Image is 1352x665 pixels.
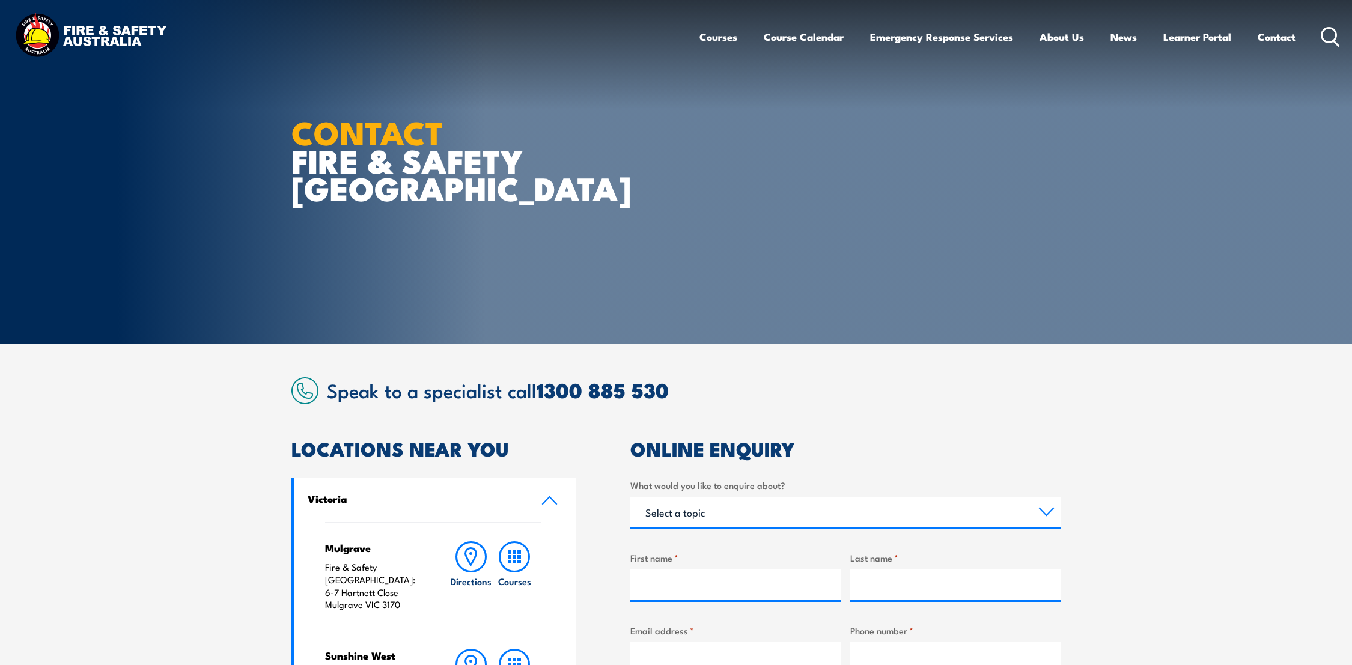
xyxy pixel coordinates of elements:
a: News [1110,21,1137,53]
label: Phone number [850,624,1061,637]
p: Fire & Safety [GEOGRAPHIC_DATA]: 6-7 Hartnett Close Mulgrave VIC 3170 [325,561,425,611]
a: Emergency Response Services [870,21,1013,53]
a: Learner Portal [1163,21,1231,53]
h2: LOCATIONS NEAR YOU [291,440,576,457]
a: Victoria [294,478,576,522]
strong: CONTACT [291,106,443,156]
h2: Speak to a specialist call [327,379,1061,401]
label: Last name [850,551,1061,565]
h6: Directions [451,575,492,588]
a: Course Calendar [764,21,844,53]
a: Directions [449,541,493,611]
h4: Mulgrave [325,541,425,554]
a: Courses [699,21,737,53]
h4: Sunshine West [325,649,425,662]
h2: ONLINE ENQUIRY [630,440,1061,457]
a: About Us [1040,21,1084,53]
label: What would you like to enquire about? [630,478,1061,492]
a: Contact [1258,21,1296,53]
label: First name [630,551,841,565]
h1: FIRE & SAFETY [GEOGRAPHIC_DATA] [291,118,588,202]
h4: Victoria [308,492,523,505]
h6: Courses [498,575,531,588]
label: Email address [630,624,841,637]
a: Courses [493,541,536,611]
a: 1300 885 530 [537,374,669,405]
